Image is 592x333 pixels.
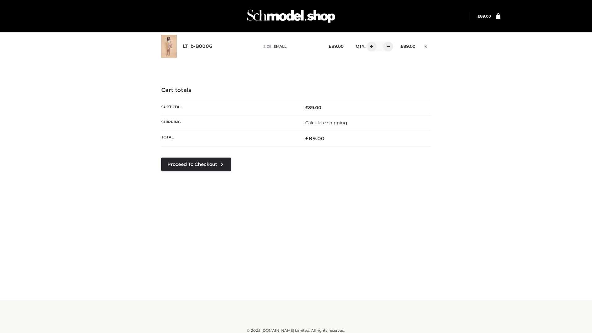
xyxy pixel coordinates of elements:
a: Calculate shipping [305,120,347,125]
a: Remove this item [421,42,431,50]
div: QTY: [350,42,391,51]
img: Schmodel Admin 964 [245,4,337,28]
span: £ [329,44,331,49]
bdi: 89.00 [401,44,415,49]
span: £ [305,105,308,110]
img: LT_b-B0006 - SMALL [161,35,177,58]
span: £ [478,14,480,18]
p: size : [263,44,319,49]
span: £ [401,44,403,49]
span: £ [305,135,309,142]
a: £89.00 [478,14,491,18]
bdi: 89.00 [305,105,321,110]
a: Proceed to Checkout [161,158,231,171]
bdi: 89.00 [305,135,325,142]
bdi: 89.00 [329,44,343,49]
span: SMALL [273,44,286,49]
a: LT_b-B0006 [183,43,212,49]
th: Total [161,130,296,147]
th: Shipping [161,115,296,130]
h4: Cart totals [161,87,431,94]
th: Subtotal [161,100,296,115]
bdi: 89.00 [478,14,491,18]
